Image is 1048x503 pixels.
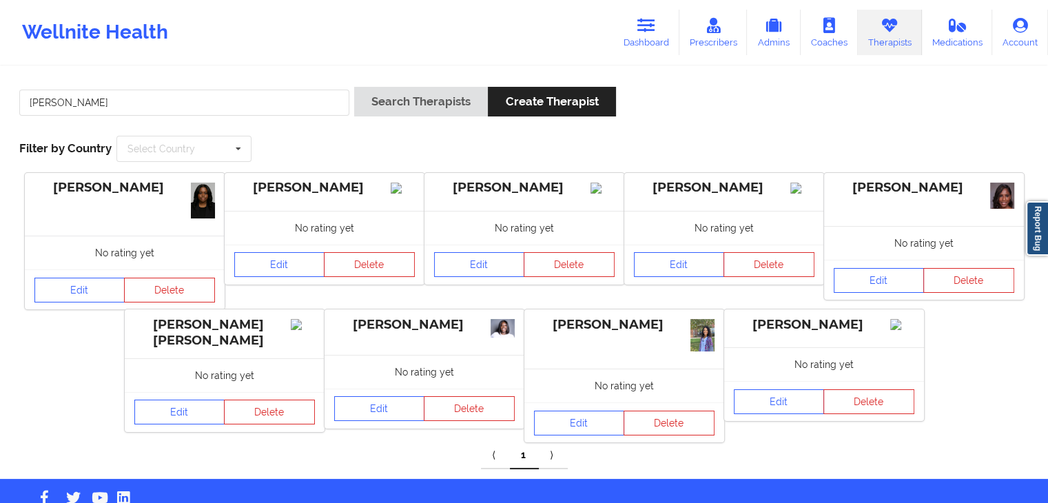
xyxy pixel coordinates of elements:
[624,411,715,435] button: Delete
[127,144,195,154] div: Select Country
[624,211,824,245] div: No rating yet
[724,347,924,381] div: No rating yet
[534,317,715,333] div: [PERSON_NAME]
[990,183,1014,209] img: IMG_2256.jpg
[488,87,615,116] button: Create Therapist
[225,211,424,245] div: No rating yet
[824,226,1024,260] div: No rating yet
[234,252,325,277] a: Edit
[191,183,215,219] img: fecf6115-1dd2-4eee-8e22-4bd3620b991f_B6893A60-9157-4729-B89D-CA206EB74048.png
[434,180,615,196] div: [PERSON_NAME]
[354,87,488,116] button: Search Therapists
[234,180,415,196] div: [PERSON_NAME]
[325,355,524,389] div: No rating yet
[291,319,315,330] img: Image%2Fplaceholer-image.png
[334,317,515,333] div: [PERSON_NAME]
[790,183,814,194] img: Image%2Fplaceholer-image.png
[524,252,615,277] button: Delete
[391,183,415,194] img: Image%2Fplaceholer-image.png
[858,10,922,55] a: Therapists
[834,180,1014,196] div: [PERSON_NAME]
[481,442,568,469] div: Pagination Navigation
[34,180,215,196] div: [PERSON_NAME]
[590,183,615,194] img: Image%2Fplaceholer-image.png
[690,319,715,351] img: 3a372d4c-1e44-4ebd-9d92-32f6cb225c02IMG_1726.jpeg
[424,211,624,245] div: No rating yet
[125,358,325,392] div: No rating yet
[539,442,568,469] a: Next item
[834,268,925,293] a: Edit
[481,442,510,469] a: Previous item
[491,319,515,337] img: d57d2052-d478-4d9b-b96f-3fe5cea5cb0985DEF2EE-0297-494B-B5C2-21D762477384.jpeg
[19,141,112,155] span: Filter by Country
[124,278,215,302] button: Delete
[923,268,1014,293] button: Delete
[524,369,724,402] div: No rating yet
[634,180,814,196] div: [PERSON_NAME]
[801,10,858,55] a: Coaches
[890,319,914,330] img: Image%2Fplaceholer-image.png
[634,252,725,277] a: Edit
[734,317,914,333] div: [PERSON_NAME]
[922,10,993,55] a: Medications
[434,252,525,277] a: Edit
[134,317,315,349] div: [PERSON_NAME] [PERSON_NAME]
[1026,201,1048,256] a: Report Bug
[534,411,625,435] a: Edit
[723,252,814,277] button: Delete
[324,252,415,277] button: Delete
[19,90,349,116] input: Search Keywords
[992,10,1048,55] a: Account
[747,10,801,55] a: Admins
[679,10,748,55] a: Prescribers
[424,396,515,421] button: Delete
[613,10,679,55] a: Dashboard
[510,442,539,469] a: 1
[134,400,225,424] a: Edit
[25,236,225,269] div: No rating yet
[224,400,315,424] button: Delete
[334,396,425,421] a: Edit
[34,278,125,302] a: Edit
[734,389,825,414] a: Edit
[823,389,914,414] button: Delete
